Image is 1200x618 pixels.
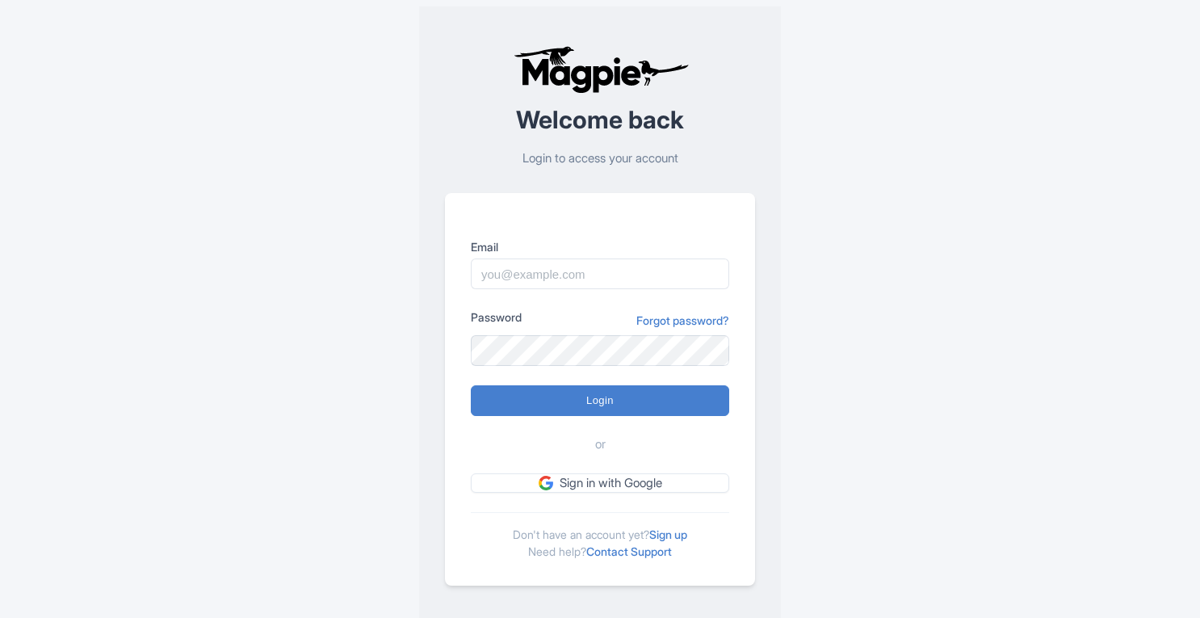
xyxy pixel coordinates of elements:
a: Sign in with Google [471,473,729,494]
span: or [595,435,606,454]
label: Email [471,238,729,255]
p: Login to access your account [445,149,755,168]
img: logo-ab69f6fb50320c5b225c76a69d11143b.png [510,45,691,94]
label: Password [471,309,522,326]
h2: Welcome back [445,107,755,133]
div: Don't have an account yet? Need help? [471,512,729,560]
input: Login [471,385,729,416]
input: you@example.com [471,259,729,289]
a: Forgot password? [636,312,729,329]
a: Sign up [649,528,687,541]
a: Contact Support [586,544,672,558]
img: google.svg [539,476,553,490]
